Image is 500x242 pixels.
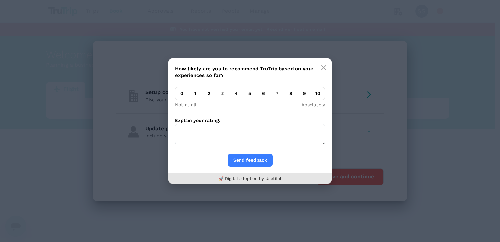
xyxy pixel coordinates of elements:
em: 9 [298,87,311,100]
p: Absolutely [301,101,325,108]
em: 3 [216,87,229,100]
em: 0 [175,87,188,100]
em: 10 [312,87,325,100]
em: 5 [243,87,257,100]
label: Explain your rating: [175,118,220,123]
em: 7 [271,87,284,100]
em: 2 [203,87,216,100]
span: How likely are you to recommend TruTrip based on your experiences so far? [175,66,313,78]
a: 🚀 Digital adoption by Usetiful [219,176,282,181]
em: 1 [189,87,202,100]
button: Send feedback [228,154,273,167]
em: 6 [257,87,270,100]
em: 8 [284,87,297,100]
em: 4 [230,87,243,100]
p: Not at all [175,101,197,108]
